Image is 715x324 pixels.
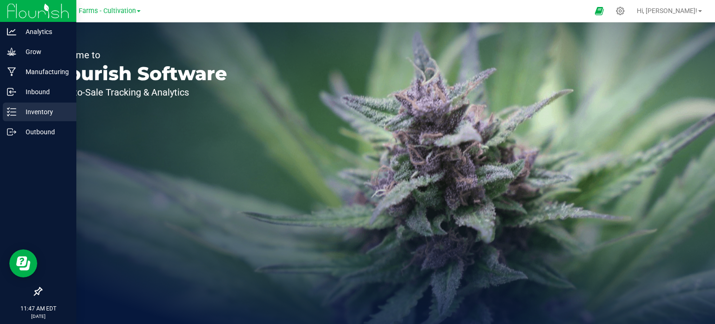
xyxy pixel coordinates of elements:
[50,7,136,15] span: Sapphire Farms - Cultivation
[7,47,16,56] inline-svg: Grow
[589,2,610,20] span: Open Ecommerce Menu
[7,67,16,76] inline-svg: Manufacturing
[637,7,697,14] span: Hi, [PERSON_NAME]!
[50,64,227,83] p: Flourish Software
[50,88,227,97] p: Seed-to-Sale Tracking & Analytics
[7,27,16,36] inline-svg: Analytics
[16,106,72,117] p: Inventory
[16,26,72,37] p: Analytics
[4,304,72,313] p: 11:47 AM EDT
[16,46,72,57] p: Grow
[7,87,16,97] inline-svg: Inbound
[614,7,626,15] div: Manage settings
[16,86,72,97] p: Inbound
[7,107,16,117] inline-svg: Inventory
[50,50,227,60] p: Welcome to
[4,313,72,320] p: [DATE]
[7,127,16,137] inline-svg: Outbound
[16,66,72,77] p: Manufacturing
[16,126,72,138] p: Outbound
[9,249,37,277] iframe: Resource center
